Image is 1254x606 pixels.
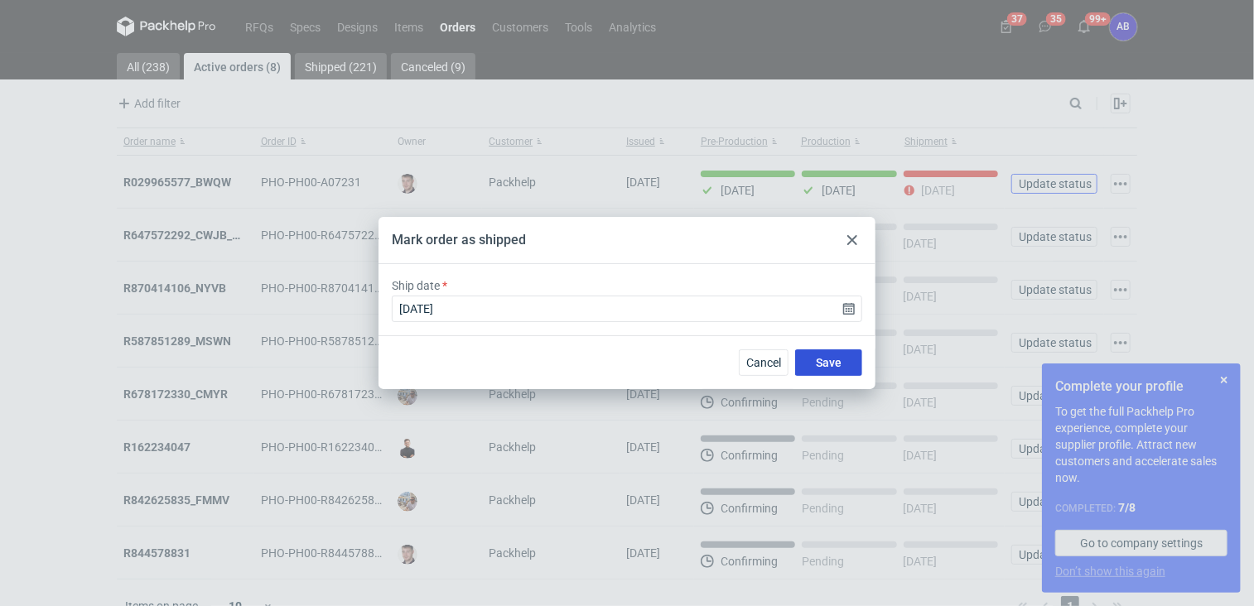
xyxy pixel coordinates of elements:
button: Cancel [739,349,789,376]
span: Save [816,357,842,368]
div: Mark order as shipped [392,231,526,249]
button: Save [795,349,862,376]
label: Ship date [392,277,440,294]
span: Cancel [746,357,781,368]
